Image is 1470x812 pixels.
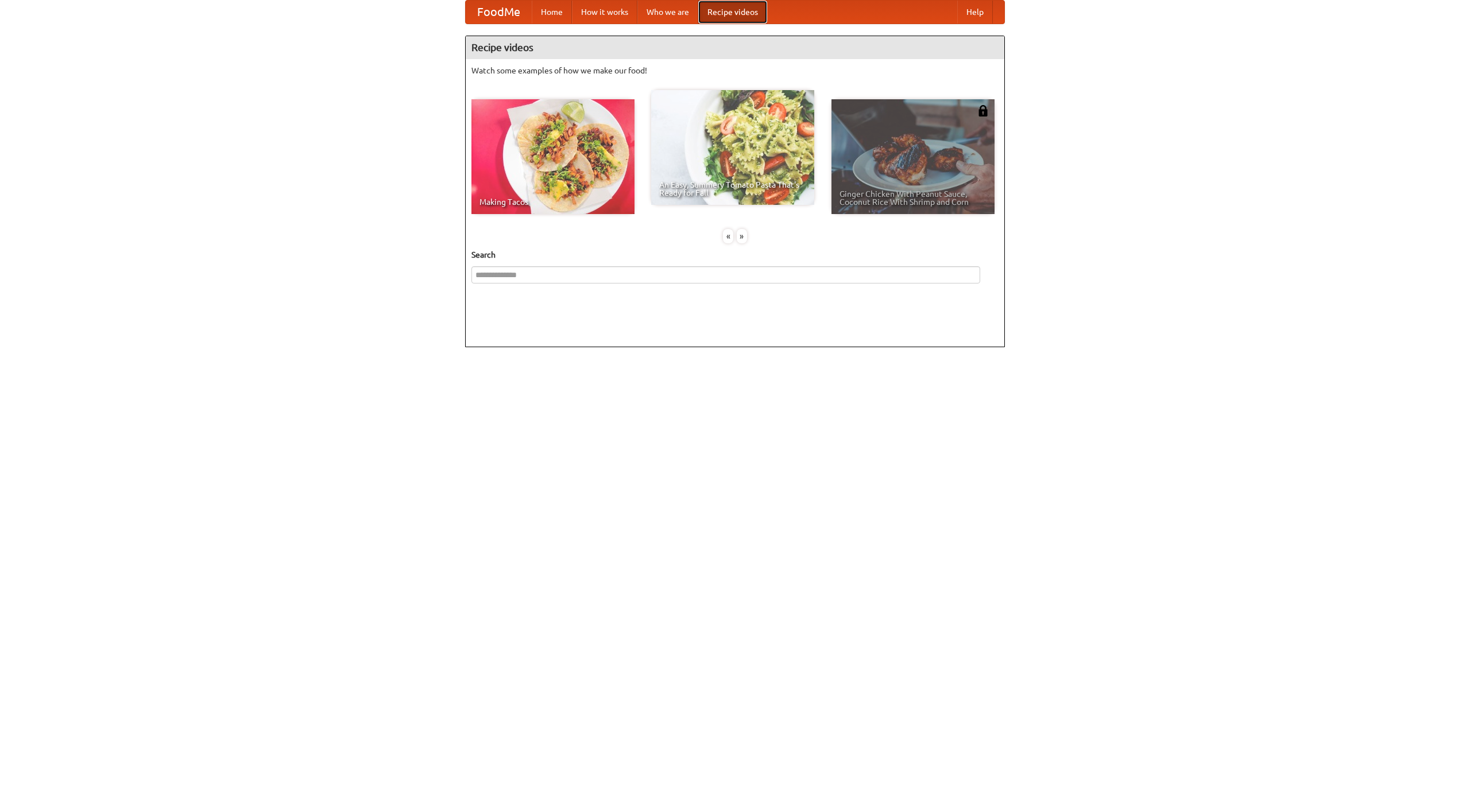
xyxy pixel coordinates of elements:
a: Home [532,1,572,24]
p: Watch some examples of how we make our food! [471,65,999,76]
div: » [737,229,747,243]
a: An Easy, Summery Tomato Pasta That's Ready for Fall [651,90,814,205]
h4: Recipe videos [466,36,1004,59]
div: « [723,229,733,243]
a: Making Tacos [471,99,635,214]
a: How it works [572,1,637,24]
a: Help [957,1,993,24]
span: An Easy, Summery Tomato Pasta That's Ready for Fall [659,181,806,197]
a: Recipe videos [698,1,767,24]
img: 483408.png [977,105,989,116]
a: Who we are [637,1,698,24]
h5: Search [471,249,999,261]
span: Making Tacos [479,198,626,206]
a: FoodMe [466,1,532,24]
